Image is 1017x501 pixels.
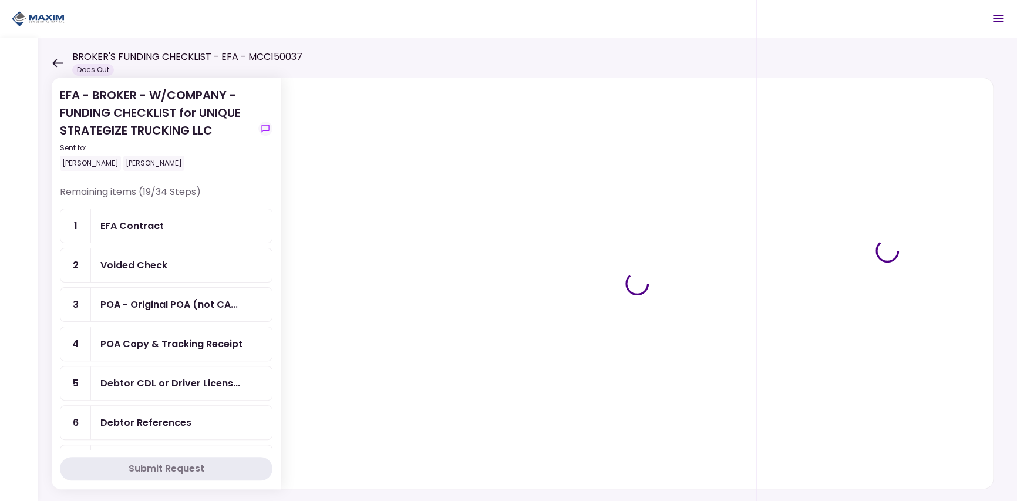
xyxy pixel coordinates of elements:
[100,337,243,351] div: POA Copy & Tracking Receipt
[60,185,272,209] div: Remaining items (19/34 Steps)
[129,462,204,476] div: Submit Request
[60,457,272,480] button: Submit Request
[123,156,184,171] div: [PERSON_NAME]
[60,366,91,400] div: 5
[60,288,91,321] div: 3
[60,86,254,171] div: EFA - BROKER - W/COMPANY - FUNDING CHECKLIST for UNIQUE STRATEGIZE TRUCKING LLC
[100,415,191,430] div: Debtor References
[100,218,164,233] div: EFA Contract
[60,209,91,243] div: 1
[72,50,302,64] h1: BROKER'S FUNDING CHECKLIST - EFA - MCC150037
[72,64,114,76] div: Docs Out
[60,248,272,283] a: 2Voided Check
[60,406,91,439] div: 6
[60,143,254,153] div: Sent to:
[60,209,272,243] a: 1EFA Contract
[60,287,272,322] a: 3POA - Original POA (not CA or GA)
[60,405,272,440] a: 6Debtor References
[258,122,272,136] button: show-messages
[60,248,91,282] div: 2
[100,297,238,312] div: POA - Original POA (not CA or GA)
[60,156,121,171] div: [PERSON_NAME]
[12,10,65,28] img: Partner icon
[60,327,91,361] div: 4
[100,376,240,391] div: Debtor CDL or Driver License
[60,445,91,479] div: 7
[100,258,167,273] div: Voided Check
[60,327,272,361] a: 4POA Copy & Tracking Receipt
[60,366,272,401] a: 5Debtor CDL or Driver License
[60,445,272,479] a: 73 Months BUSINESS Bank Statements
